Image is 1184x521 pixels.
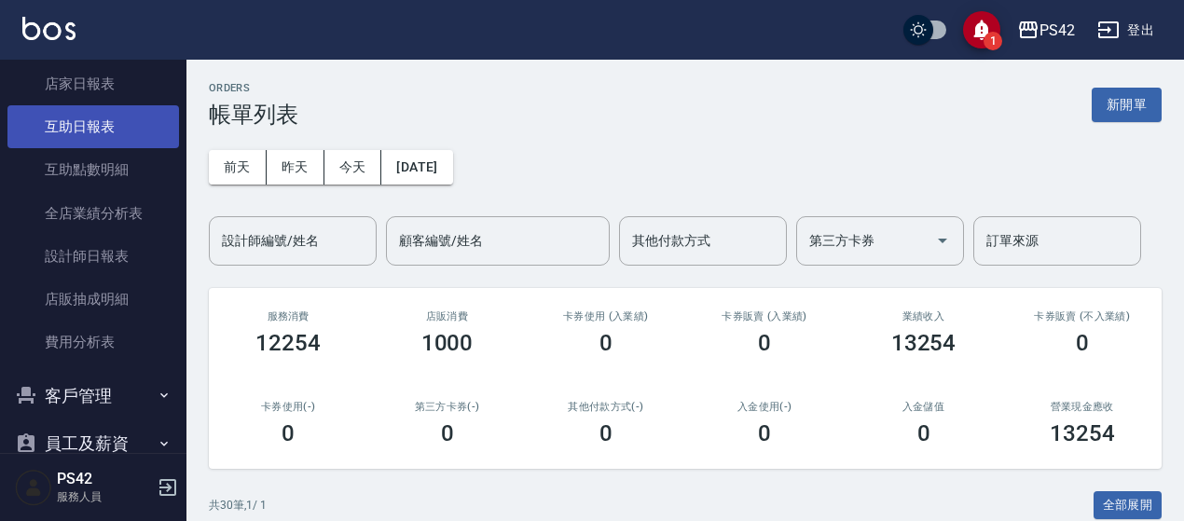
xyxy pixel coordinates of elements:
[255,330,321,356] h3: 12254
[1076,330,1089,356] h3: 0
[866,401,980,413] h2: 入金儲值
[421,330,474,356] h3: 1000
[7,105,179,148] a: 互助日報表
[7,192,179,235] a: 全店業績分析表
[1010,11,1082,49] button: PS42
[1090,13,1162,48] button: 登出
[209,82,298,94] h2: ORDERS
[599,330,613,356] h3: 0
[891,330,957,356] h3: 13254
[1094,491,1163,520] button: 全部展開
[7,372,179,420] button: 客戶管理
[324,150,382,185] button: 今天
[917,420,930,446] h3: 0
[15,469,52,506] img: Person
[708,310,821,322] h2: 卡券販賣 (入業績)
[390,310,503,322] h2: 店販消費
[381,150,452,185] button: [DATE]
[963,11,1000,48] button: save
[1039,19,1075,42] div: PS42
[758,330,771,356] h3: 0
[7,235,179,278] a: 設計師日報表
[267,150,324,185] button: 昨天
[1092,95,1162,113] a: 新開單
[390,401,503,413] h2: 第三方卡券(-)
[984,32,1002,50] span: 1
[7,148,179,191] a: 互助點數明細
[928,226,957,255] button: Open
[7,278,179,321] a: 店販抽成明細
[7,321,179,363] a: 費用分析表
[1050,420,1115,446] h3: 13254
[758,420,771,446] h3: 0
[599,420,613,446] h3: 0
[57,488,152,505] p: 服務人員
[7,62,179,105] a: 店家日報表
[441,420,454,446] h3: 0
[231,310,345,322] h3: 服務消費
[549,401,663,413] h2: 其他付款方式(-)
[209,150,267,185] button: 前天
[1092,88,1162,122] button: 新開單
[549,310,663,322] h2: 卡券使用 (入業績)
[231,401,345,413] h2: 卡券使用(-)
[1026,310,1139,322] h2: 卡券販賣 (不入業績)
[57,470,152,488] h5: PS42
[209,102,298,128] h3: 帳單列表
[866,310,980,322] h2: 業績收入
[708,401,821,413] h2: 入金使用(-)
[1026,401,1139,413] h2: 營業現金應收
[282,420,295,446] h3: 0
[209,497,267,514] p: 共 30 筆, 1 / 1
[22,17,76,40] img: Logo
[7,419,179,468] button: 員工及薪資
